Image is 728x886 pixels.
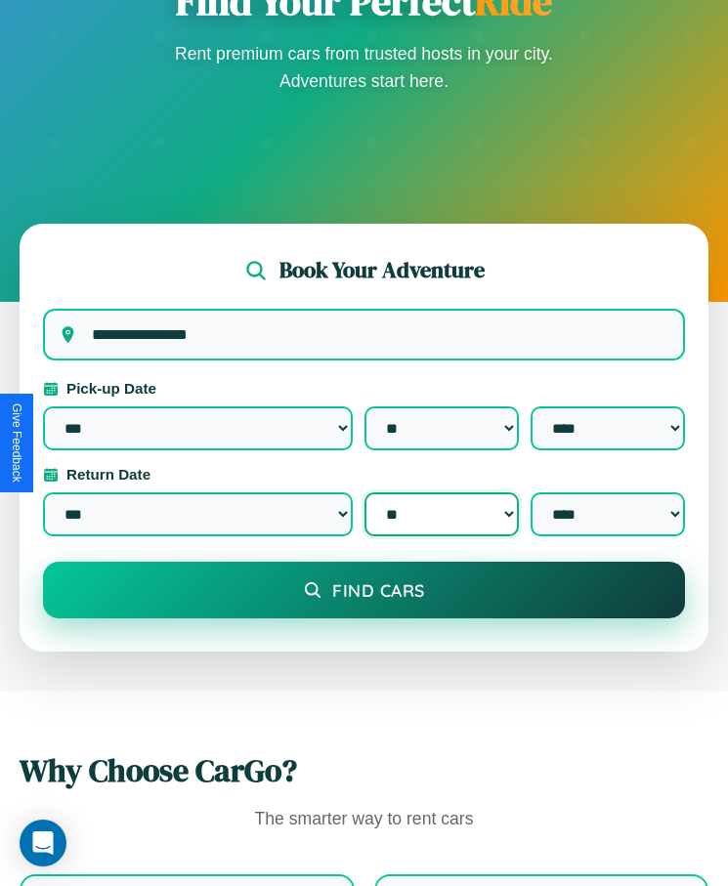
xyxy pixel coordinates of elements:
[43,466,685,483] label: Return Date
[169,40,560,95] p: Rent premium cars from trusted hosts in your city. Adventures start here.
[43,380,685,397] label: Pick-up Date
[20,804,708,835] p: The smarter way to rent cars
[279,255,485,285] h2: Book Your Adventure
[20,749,708,792] h2: Why Choose CarGo?
[20,820,66,866] div: Open Intercom Messenger
[10,403,23,483] div: Give Feedback
[43,562,685,618] button: Find Cars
